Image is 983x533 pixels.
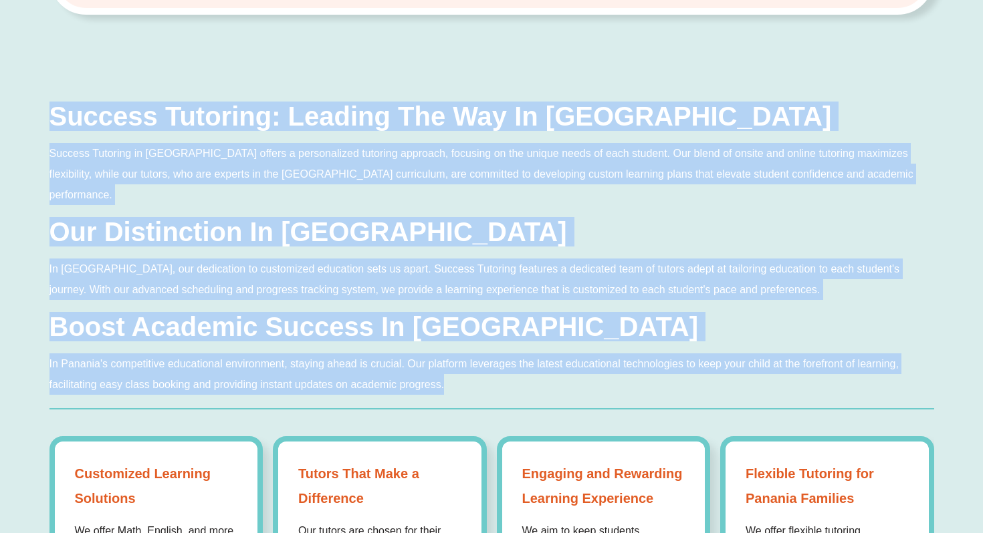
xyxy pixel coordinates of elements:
[49,218,934,245] h2: Our Distinction in [GEOGRAPHIC_DATA]
[75,462,238,511] strong: Customized Learning Solutions
[49,103,934,130] h2: Success Tutoring: Leading the Way in [GEOGRAPHIC_DATA]
[49,313,934,340] h2: Boost Academic Success in [GEOGRAPHIC_DATA]
[49,258,934,300] p: In [GEOGRAPHIC_DATA], our dedication to customized education sets us apart. Success Tutoring feat...
[754,382,983,533] iframe: Chat Widget
[522,462,685,511] strong: Engaging and Rewarding Learning Experience
[49,353,934,395] p: In Panania's competitive educational environment, staying ahead is crucial. Our platform leverage...
[746,462,909,511] strong: Flexible Tutoring for Panania Families
[298,462,461,511] strong: Tutors That Make a Difference
[49,143,934,205] p: Success Tutoring in [GEOGRAPHIC_DATA] offers a personalized tutoring approach, focusing on the un...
